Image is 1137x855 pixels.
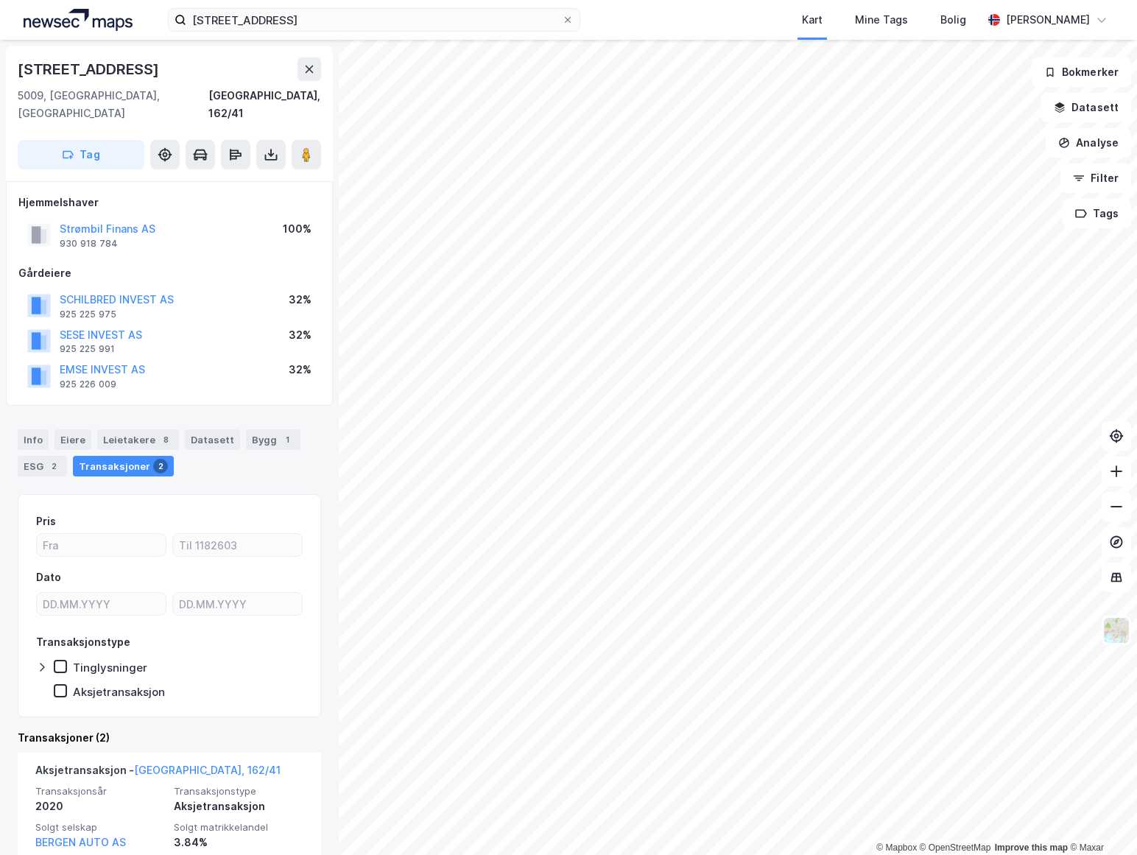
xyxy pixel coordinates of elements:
div: [STREET_ADDRESS] [18,57,162,81]
div: Aksjetransaksjon [174,798,303,815]
input: DD.MM.YYYY [37,593,166,615]
div: 2020 [35,798,165,815]
div: 3.84% [174,834,303,851]
div: Tinglysninger [73,661,147,675]
div: 925 225 975 [60,309,116,320]
div: [GEOGRAPHIC_DATA], 162/41 [208,87,321,122]
div: 100% [283,220,311,238]
div: ESG [18,456,67,476]
div: Kart [802,11,823,29]
button: Tags [1063,199,1131,228]
div: Leietakere [97,429,179,450]
div: 5009, [GEOGRAPHIC_DATA], [GEOGRAPHIC_DATA] [18,87,208,122]
div: Aksjetransaksjon - [35,761,281,785]
div: 930 918 784 [60,238,118,250]
div: 2 [46,459,61,474]
div: Pris [36,513,56,530]
div: 32% [289,326,311,344]
button: Analyse [1046,128,1131,158]
span: Transaksjonstype [174,785,303,798]
div: Dato [36,569,61,586]
div: 2 [153,459,168,474]
div: 925 225 991 [60,343,115,355]
span: Solgt selskap [35,821,165,834]
div: 8 [158,432,173,447]
input: Fra [37,534,166,556]
a: Improve this map [995,842,1068,853]
input: Til 1182603 [173,534,302,556]
button: Filter [1060,163,1131,193]
iframe: Chat Widget [1063,784,1137,855]
a: OpenStreetMap [920,842,991,853]
div: Transaksjoner (2) [18,729,321,747]
button: Bokmerker [1032,57,1131,87]
div: Datasett [185,429,240,450]
div: 32% [289,361,311,379]
div: [PERSON_NAME] [1006,11,1090,29]
div: Bolig [940,11,966,29]
div: Mine Tags [855,11,908,29]
div: Transaksjoner [73,456,174,476]
a: [GEOGRAPHIC_DATA], 162/41 [134,764,281,776]
div: Eiere [54,429,91,450]
div: Transaksjonstype [36,633,130,651]
span: Solgt matrikkelandel [174,821,303,834]
input: Søk på adresse, matrikkel, gårdeiere, leietakere eller personer [186,9,562,31]
div: Info [18,429,49,450]
input: DD.MM.YYYY [173,593,302,615]
a: BERGEN AUTO AS [35,836,126,848]
div: Gårdeiere [18,264,320,282]
img: Z [1102,616,1130,644]
div: 32% [289,291,311,309]
div: Bygg [246,429,300,450]
button: Datasett [1041,93,1131,122]
div: Aksjetransaksjon [73,685,165,699]
div: Hjemmelshaver [18,194,320,211]
button: Tag [18,140,144,169]
a: Mapbox [876,842,917,853]
span: Transaksjonsår [35,785,165,798]
div: 1 [280,432,295,447]
img: logo.a4113a55bc3d86da70a041830d287a7e.svg [24,9,133,31]
div: 925 226 009 [60,379,116,390]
